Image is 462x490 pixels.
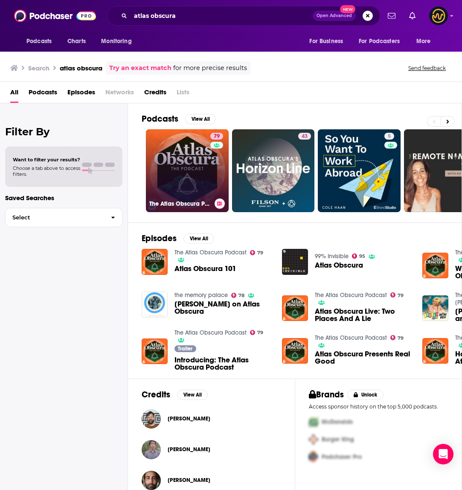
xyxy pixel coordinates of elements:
span: Want to filter your results? [13,157,80,163]
img: Wallace, Gromit, and Atlas Obscura [422,295,448,321]
h2: Filter By [5,125,122,138]
button: Open AdvancedNew [313,11,356,21]
img: Nate on Atlas Obscura [142,292,168,318]
button: View All [177,390,208,400]
span: 43 [302,132,308,141]
span: Open Advanced [317,14,352,18]
div: Search podcasts, credits, & more... [107,6,380,26]
img: Happy Holidays from the Atlas Obscura Team [422,338,448,364]
p: Access sponsor history on the top 5,000 podcasts. [309,403,448,410]
span: Atlas Obscura [315,262,363,269]
button: open menu [20,33,63,50]
a: 79 [390,335,404,340]
span: 79 [214,132,220,141]
a: 79 [250,330,264,335]
button: open menu [410,33,442,50]
h2: Podcasts [142,114,178,124]
a: PodcastsView All [142,114,216,124]
img: Daniel A. Gross [142,440,161,459]
img: Second Pro Logo [305,431,322,448]
h2: Credits [142,389,170,400]
span: Charts [67,35,86,47]
span: [PERSON_NAME] [168,477,210,484]
img: Podchaser - Follow, Share and Rate Podcasts [14,8,96,24]
img: Atlas Obscura Presents Real Good [282,338,308,364]
button: Show profile menu [429,6,448,25]
a: Shaun Raviv [142,471,161,490]
img: Introducing: The Atlas Obscura Podcast [142,338,168,365]
div: Open Intercom Messenger [433,444,453,464]
span: Podchaser Pro [322,453,362,461]
a: The Atlas Obscura Podcast [174,329,247,336]
a: 43 [232,129,315,212]
span: [PERSON_NAME] on Atlas Obscura [174,300,272,315]
a: All [10,85,18,103]
span: McDonalds [322,418,353,426]
span: New [340,5,355,13]
span: 5 [388,132,391,141]
p: Saved Searches [5,194,122,202]
a: 79 [390,292,404,297]
span: 79 [257,251,263,255]
h3: The Atlas Obscura Podcast [149,200,211,207]
a: Show notifications dropdown [406,9,419,23]
span: Choose a tab above to access filters. [13,165,80,177]
span: 95 [359,254,365,258]
button: Dylan ThurasDylan Thuras [142,405,281,432]
a: Daniel A. Gross [168,446,210,453]
a: 79 [210,133,223,140]
a: Charts [62,33,91,50]
h3: Search [28,64,49,72]
span: 78 [238,294,244,297]
h3: atlas obscura [60,64,102,72]
button: View All [183,233,214,244]
a: 5 [384,133,394,140]
img: Atlas Obscura Live: Two Places And A Lie [282,295,308,321]
a: 5 [318,129,401,212]
span: Logged in as LowerStreet [429,6,448,25]
img: What Makes an Atlas Obscura Place? [422,253,448,279]
a: Nate on Atlas Obscura [174,300,272,315]
a: Credits [144,85,166,103]
span: Burger King [322,436,354,443]
a: The Atlas Obscura Podcast [174,249,247,256]
span: Monitoring [101,35,131,47]
img: Dylan Thuras [142,409,161,429]
a: Try an exact match [109,63,171,73]
a: Shaun Raviv [168,477,210,484]
img: User Profile [429,6,448,25]
span: For Business [309,35,343,47]
a: The Atlas Obscura Podcast [315,292,387,299]
a: CreditsView All [142,389,208,400]
span: 79 [257,331,263,335]
button: open menu [303,33,354,50]
button: open menu [353,33,412,50]
a: 79 [250,250,264,255]
img: Atlas Obscura [282,249,308,275]
a: Introducing: The Atlas Obscura Podcast [174,356,272,371]
span: Podcasts [26,35,52,47]
span: Select [6,215,104,220]
input: Search podcasts, credits, & more... [131,9,313,23]
a: Atlas Obscura 101 [174,265,236,272]
h2: Episodes [142,233,177,244]
a: Show notifications dropdown [384,9,399,23]
span: 79 [398,294,404,297]
a: Episodes [67,85,95,103]
span: Trailer [178,346,192,351]
img: Atlas Obscura 101 [142,249,168,275]
span: More [416,35,431,47]
button: View All [185,114,216,124]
